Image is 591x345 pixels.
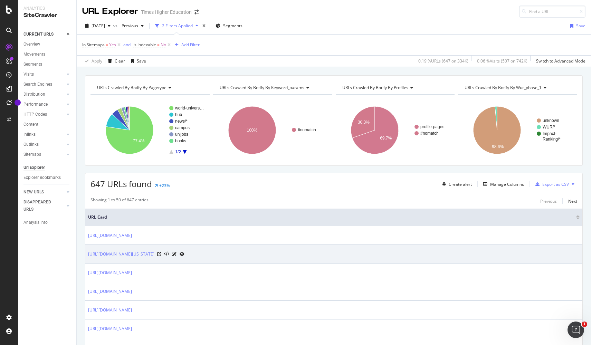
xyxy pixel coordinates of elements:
[540,198,557,204] div: Previous
[152,20,201,31] button: 2 Filters Applied
[568,198,577,204] div: Next
[463,82,571,93] h4: URLs Crawled By Botify By wur_phase_1
[490,181,524,187] div: Manage Columns
[162,23,193,29] div: 2 Filters Applied
[172,41,200,49] button: Add Filter
[90,178,152,190] span: 647 URLs found
[458,100,577,160] div: A chart.
[23,219,72,226] a: Analysis Info
[220,85,304,90] span: URLs Crawled By Botify By keyword_params
[23,41,40,48] div: Overview
[23,11,71,19] div: SiteCrawler
[194,10,199,15] div: arrow-right-arrow-left
[82,56,102,67] button: Apply
[23,6,71,11] div: Analytics
[119,20,146,31] button: Previous
[180,250,184,258] a: URL Inspection
[576,23,585,29] div: Save
[23,164,72,171] a: Url Explorer
[23,111,47,118] div: HTTP Codes
[82,20,113,31] button: [DATE]
[23,71,65,78] a: Visits
[543,118,559,123] text: unknown
[157,252,161,256] a: Visit Online Page
[543,131,556,136] text: Impact-
[123,41,131,48] button: and
[449,181,472,187] div: Create alert
[175,132,188,137] text: unijobs
[23,101,65,108] a: Performance
[23,81,65,88] a: Search Engines
[380,136,392,141] text: 69.7%
[119,23,138,29] span: Previous
[133,42,156,48] span: Is Indexable
[23,131,36,138] div: Inlinks
[23,71,34,78] div: Visits
[439,179,472,190] button: Create alert
[23,121,38,128] div: Content
[82,6,138,17] div: URL Explorer
[172,250,177,258] a: AI Url Details
[543,137,561,142] text: Ranking/*
[480,180,524,188] button: Manage Columns
[23,151,65,158] a: Sitemaps
[418,58,468,64] div: 0.19 % URLs ( 647 on 334K )
[88,214,574,220] span: URL Card
[477,58,527,64] div: 0.06 % Visits ( 507 on 742K )
[23,219,48,226] div: Analysis Info
[336,100,455,160] svg: A chart.
[23,51,45,58] div: Movements
[568,322,584,338] iframe: Intercom live chat
[23,61,42,68] div: Segments
[23,91,65,98] a: Distribution
[213,100,332,160] svg: A chart.
[298,127,316,132] text: #nomatch
[92,58,102,64] div: Apply
[23,189,65,196] a: NEW URLS
[568,197,577,205] button: Next
[90,100,210,160] svg: A chart.
[23,31,54,38] div: CURRENT URLS
[23,141,65,148] a: Outlinks
[161,40,166,50] span: No
[133,138,144,143] text: 77.4%
[175,150,181,154] text: 1/2
[23,31,65,38] a: CURRENT URLS
[159,183,170,189] div: +23%
[536,58,585,64] div: Switch to Advanced Mode
[23,61,72,68] a: Segments
[358,120,369,125] text: 30.3%
[23,199,65,213] a: DISAPPEARED URLS
[543,125,555,130] text: WUR/*
[218,82,326,93] h4: URLs Crawled By Botify By keyword_params
[82,42,105,48] span: In Sitemaps
[223,23,242,29] span: Segments
[23,111,65,118] a: HTTP Codes
[96,82,203,93] h4: URLs Crawled By Botify By pagetype
[342,85,408,90] span: URLs Crawled By Botify By profiles
[23,51,72,58] a: Movements
[533,179,569,190] button: Export as CSV
[175,138,186,143] text: books
[97,85,166,90] span: URLs Crawled By Botify By pagetype
[15,99,21,106] div: Tooltip anchor
[213,20,245,31] button: Segments
[106,42,108,48] span: =
[23,91,45,98] div: Distribution
[137,58,146,64] div: Save
[90,197,149,205] div: Showing 1 to 50 of 647 entries
[23,199,58,213] div: DISAPPEARED URLS
[175,125,190,130] text: campus
[542,181,569,187] div: Export as CSV
[519,6,585,18] input: Find a URL
[492,144,504,149] text: 98.6%
[201,22,207,29] div: times
[247,128,257,133] text: 100%
[23,41,72,48] a: Overview
[533,56,585,67] button: Switch to Advanced Mode
[420,124,444,129] text: profile-pages
[23,174,61,181] div: Explorer Bookmarks
[88,251,154,258] a: [URL][DOMAIN_NAME][US_STATE]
